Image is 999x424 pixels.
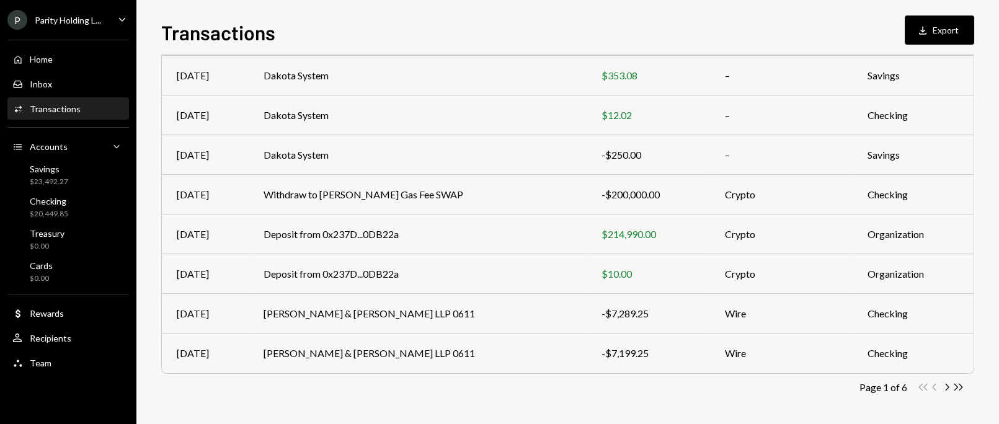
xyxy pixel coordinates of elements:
a: Accounts [7,135,129,157]
div: [DATE] [177,227,234,242]
a: Cards$0.00 [7,257,129,286]
div: -$7,289.25 [602,306,695,321]
div: -$7,199.25 [602,346,695,361]
td: Checking [853,95,974,135]
td: Checking [853,175,974,214]
td: Savings [853,135,974,175]
div: -$200,000.00 [602,187,695,202]
div: [DATE] [177,346,234,361]
div: Treasury [30,228,64,239]
div: $353.08 [602,68,695,83]
div: [DATE] [177,187,234,202]
div: Checking [30,196,68,206]
td: Withdraw to [PERSON_NAME] Gas Fee SWAP [249,175,587,214]
td: [PERSON_NAME] & [PERSON_NAME] LLP 0611 [249,294,587,333]
a: Home [7,48,129,70]
td: – [710,135,853,175]
div: $214,990.00 [602,227,695,242]
a: Team [7,351,129,374]
td: Crypto [710,214,853,254]
td: Wire [710,333,853,373]
a: Transactions [7,97,129,120]
td: Organization [853,214,974,254]
div: Rewards [30,308,64,319]
td: [PERSON_NAME] & [PERSON_NAME] LLP 0611 [249,333,587,373]
div: P [7,10,27,30]
div: [DATE] [177,267,234,281]
div: Inbox [30,79,52,89]
div: $12.02 [602,108,695,123]
button: Export [905,15,974,45]
td: Crypto [710,254,853,294]
div: $0.00 [30,273,53,284]
td: – [710,95,853,135]
td: Deposit from 0x237D...0DB22a [249,254,587,294]
div: Home [30,54,53,64]
a: Rewards [7,302,129,324]
a: Savings$23,492.27 [7,160,129,190]
h1: Transactions [161,20,275,45]
div: Recipients [30,333,71,343]
div: [DATE] [177,306,234,321]
div: Page 1 of 6 [859,381,907,393]
td: Savings [853,56,974,95]
div: $23,492.27 [30,177,68,187]
div: $10.00 [602,267,695,281]
div: Parity Holding L... [35,15,101,25]
a: Checking$20,449.85 [7,192,129,222]
td: Crypto [710,175,853,214]
div: -$250.00 [602,148,695,162]
div: [DATE] [177,108,234,123]
td: Dakota System [249,56,587,95]
td: Dakota System [249,95,587,135]
div: Team [30,358,51,368]
a: Recipients [7,327,129,349]
div: Transactions [30,104,81,114]
td: Checking [853,333,974,373]
div: Accounts [30,141,68,152]
div: $0.00 [30,241,64,252]
a: Treasury$0.00 [7,224,129,254]
div: $20,449.85 [30,209,68,219]
td: Organization [853,254,974,294]
div: Savings [30,164,68,174]
td: – [710,56,853,95]
div: [DATE] [177,148,234,162]
td: Checking [853,294,974,333]
td: Wire [710,294,853,333]
a: Inbox [7,73,129,95]
div: Cards [30,260,53,271]
div: [DATE] [177,68,234,83]
td: Dakota System [249,135,587,175]
td: Deposit from 0x237D...0DB22a [249,214,587,254]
